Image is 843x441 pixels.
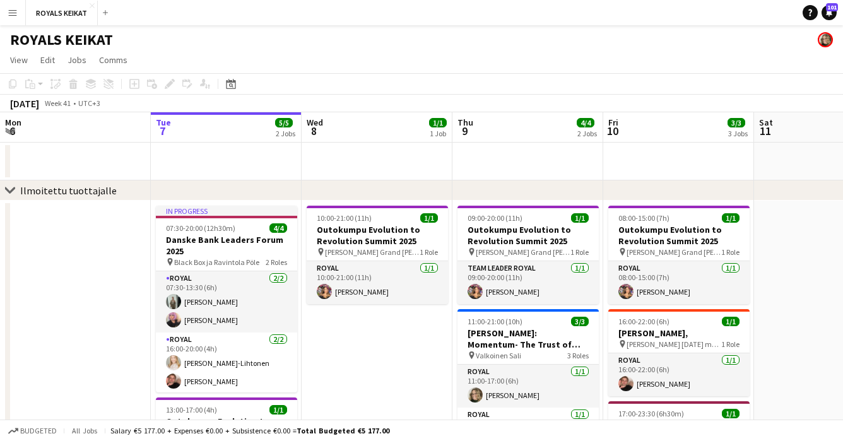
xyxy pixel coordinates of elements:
a: Comms [94,52,133,68]
app-job-card: 09:00-20:00 (11h)1/1Outokumpu Evolution to Revolution Summit 2025 [PERSON_NAME] Grand [PERSON_NAM... [457,206,599,304]
span: 1/1 [429,118,447,127]
a: Edit [35,52,60,68]
span: 2 Roles [266,257,287,267]
span: 1/1 [722,317,740,326]
app-card-role: Team Leader Royal1/109:00-20:00 (11h)[PERSON_NAME] [457,261,599,304]
span: 1/1 [722,409,740,418]
app-card-role: Royal2/207:30-13:30 (6h)[PERSON_NAME][PERSON_NAME] [156,271,297,332]
span: 6 [3,124,21,138]
span: All jobs [69,426,100,435]
h3: Outokumpu Evolution to Revolution Summit 2025 [457,224,599,247]
span: 1 Role [721,339,740,349]
span: 10:00-21:00 (11h) [317,213,372,223]
div: Salary €5 177.00 + Expenses €0.00 + Subsistence €0.00 = [110,426,389,435]
span: 3 Roles [567,351,589,360]
span: 17:00-23:30 (6h30m) [618,409,684,418]
h3: Outokumpu Evolution to Revolution Summit 2025 [307,224,448,247]
span: Valkoinen Sali [476,351,521,360]
div: 2 Jobs [577,129,597,138]
span: 07:30-20:00 (12h30m) [166,223,235,233]
app-job-card: 10:00-21:00 (11h)1/1Outokumpu Evolution to Revolution Summit 2025 [PERSON_NAME] Grand [PERSON_NAM... [307,206,448,304]
span: Total Budgeted €5 177.00 [297,426,389,435]
span: 3/3 [571,317,589,326]
span: 4/4 [269,223,287,233]
span: 101 [826,3,838,11]
span: 11 [757,124,773,138]
button: Budgeted [6,424,59,438]
app-job-card: In progress07:30-20:00 (12h30m)4/4Danske Bank Leaders Forum 2025 Black Box ja Ravintola Pöle2 Rol... [156,206,297,392]
app-card-role: Royal1/110:00-21:00 (11h)[PERSON_NAME] [307,261,448,304]
app-card-role: Royal1/108:00-15:00 (7h)[PERSON_NAME] [608,261,750,304]
span: [PERSON_NAME] Grand [PERSON_NAME][GEOGRAPHIC_DATA][PERSON_NAME], [PERSON_NAME] [476,247,570,257]
button: ROYALS KEIKAT [26,1,98,25]
div: 1 Job [430,129,446,138]
span: 1 Role [570,247,589,257]
span: [PERSON_NAME] Grand [PERSON_NAME][GEOGRAPHIC_DATA][PERSON_NAME], [PERSON_NAME] [325,247,420,257]
span: Wed [307,117,323,128]
span: Fri [608,117,618,128]
span: 5/5 [275,118,293,127]
span: [PERSON_NAME] [DATE] maili aiheesta [627,339,721,349]
div: UTC+3 [78,98,100,108]
span: 1/1 [722,213,740,223]
span: Edit [40,54,55,66]
span: 09:00-20:00 (11h) [468,213,522,223]
span: 11:00-21:00 (10h) [468,317,522,326]
h3: Outokumpu Evolution to Revolution Summit 2025 [156,416,297,438]
span: Sat [759,117,773,128]
div: In progress [156,206,297,216]
h3: [PERSON_NAME], [608,327,750,339]
span: 3/3 [728,118,745,127]
h3: Danske Bank Leaders Forum 2025 [156,234,297,257]
app-card-role: Royal1/111:00-17:00 (6h)[PERSON_NAME] [457,365,599,408]
span: 1/1 [571,213,589,223]
span: 10 [606,124,618,138]
a: View [5,52,33,68]
span: View [10,54,28,66]
h3: [PERSON_NAME]: Momentum- The Trust of Value [457,327,599,350]
span: 1/1 [269,405,287,415]
span: Thu [457,117,473,128]
h3: Outokumpu Evolution to Revolution Summit 2025 [608,224,750,247]
span: 4/4 [577,118,594,127]
app-card-role: Royal2/216:00-20:00 (4h)[PERSON_NAME]-Lihtonen[PERSON_NAME] [156,332,297,394]
div: [DATE] [10,97,39,110]
span: 08:00-15:00 (7h) [618,213,669,223]
div: 3 Jobs [728,129,748,138]
a: 101 [822,5,837,20]
span: 1 Role [721,247,740,257]
app-user-avatar: Pauliina Aalto [818,32,833,47]
a: Jobs [62,52,91,68]
span: 8 [305,124,323,138]
app-job-card: 08:00-15:00 (7h)1/1Outokumpu Evolution to Revolution Summit 2025 [PERSON_NAME] Grand [PERSON_NAME... [608,206,750,304]
span: Mon [5,117,21,128]
span: 7 [154,124,171,138]
app-card-role: Royal1/116:00-22:00 (6h)[PERSON_NAME] [608,353,750,396]
app-job-card: 16:00-22:00 (6h)1/1[PERSON_NAME], [PERSON_NAME] [DATE] maili aiheesta1 RoleRoyal1/116:00-22:00 (6... [608,309,750,396]
span: Jobs [68,54,86,66]
div: Ilmoitettu tuottajalle [20,184,117,197]
span: 9 [456,124,473,138]
span: 1 Role [420,247,438,257]
span: Black Box ja Ravintola Pöle [174,257,259,267]
div: 2 Jobs [276,129,295,138]
span: Week 41 [42,98,73,108]
span: 1/1 [420,213,438,223]
span: [PERSON_NAME] Grand [PERSON_NAME][GEOGRAPHIC_DATA][PERSON_NAME], [PERSON_NAME] [627,247,721,257]
span: 16:00-22:00 (6h) [618,317,669,326]
span: 13:00-17:00 (4h) [166,405,217,415]
h1: ROYALS KEIKAT [10,30,113,49]
span: Tue [156,117,171,128]
span: Comms [99,54,127,66]
span: Budgeted [20,426,57,435]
